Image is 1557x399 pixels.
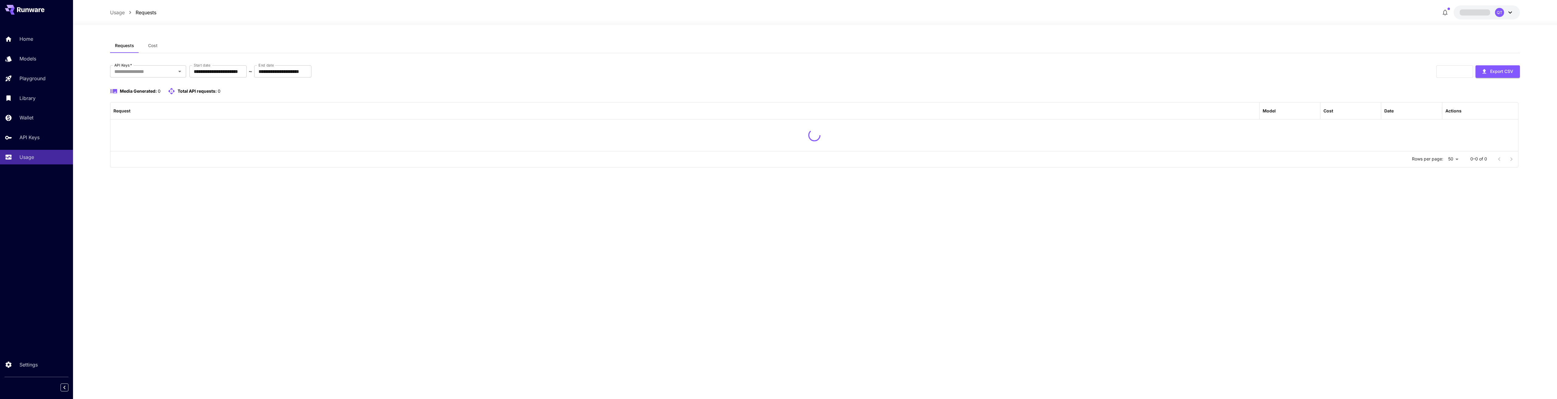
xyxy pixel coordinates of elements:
nav: breadcrumb [110,9,156,16]
span: Cost [148,43,158,48]
label: End date [258,63,274,68]
a: Requests [136,9,156,16]
p: Playground [19,75,46,82]
div: Cost [1323,108,1333,113]
span: 0 [158,88,161,94]
div: Request [113,108,130,113]
span: 0 [218,88,220,94]
p: ~ [249,68,252,75]
span: Requests [115,43,134,48]
p: Library [19,95,36,102]
span: Media Generated: [120,88,157,94]
div: Collapse sidebar [65,382,73,393]
p: Wallet [19,114,33,121]
p: API Keys [19,134,40,141]
div: Actions [1445,108,1462,113]
button: Export CSV [1476,65,1520,78]
div: Model [1263,108,1276,113]
p: Usage [19,153,34,161]
p: Home [19,35,33,43]
p: Settings [19,361,38,368]
button: Collapse sidebar [61,384,68,391]
button: Open [175,67,184,76]
button: QT [1454,5,1520,19]
div: 50 [1446,155,1461,163]
div: QT [1495,8,1504,17]
a: Usage [110,9,125,16]
span: Total API requests: [178,88,217,94]
p: Models [19,55,36,62]
label: API Keys [114,63,132,68]
div: Date [1384,108,1394,113]
label: Start date [194,63,210,68]
p: Rows per page: [1412,156,1443,162]
p: 0–0 of 0 [1470,156,1487,162]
